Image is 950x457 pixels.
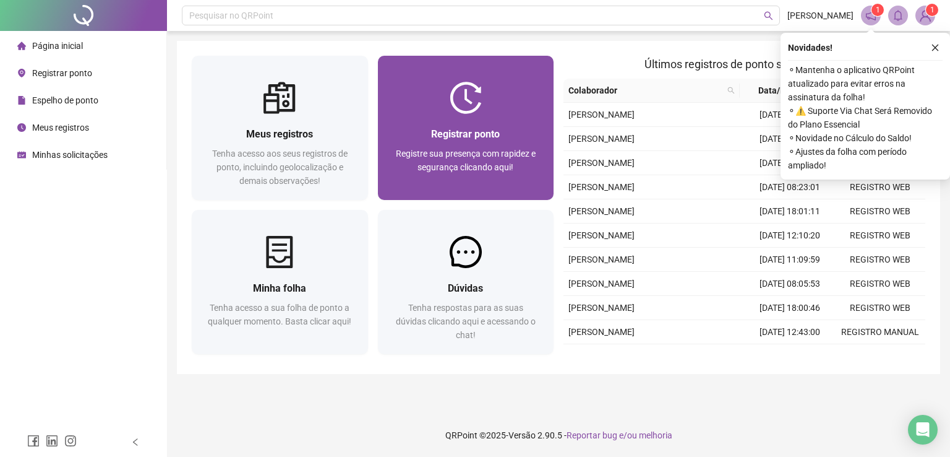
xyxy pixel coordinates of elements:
[745,296,835,320] td: [DATE] 18:00:46
[568,327,635,337] span: [PERSON_NAME]
[930,6,935,14] span: 1
[745,127,835,151] td: [DATE] 12:06:02
[64,435,77,447] span: instagram
[192,56,368,200] a: Meus registrosTenha acesso aos seus registros de ponto, incluindo geolocalização e demais observa...
[131,438,140,446] span: left
[745,175,835,199] td: [DATE] 08:23:01
[17,41,26,50] span: home
[568,110,635,120] span: [PERSON_NAME]
[17,150,26,159] span: schedule
[567,430,672,440] span: Reportar bug e/ou melhoria
[246,128,313,140] span: Meus registros
[212,149,348,186] span: Tenha acesso aos seus registros de ponto, incluindo geolocalização e demais observações!
[32,95,98,105] span: Espelho de ponto
[568,158,635,168] span: [PERSON_NAME]
[17,69,26,77] span: environment
[835,224,925,248] td: REGISTRO WEB
[32,123,89,133] span: Meus registros
[788,104,943,131] span: ⚬ ⚠️ Suporte Via Chat Será Removido do Plano Essencial
[788,41,832,54] span: Novidades !
[931,43,939,52] span: close
[745,199,835,224] td: [DATE] 18:01:11
[508,430,536,440] span: Versão
[431,128,500,140] span: Registrar ponto
[764,11,773,20] span: search
[740,79,828,103] th: Data/Hora
[568,206,635,216] span: [PERSON_NAME]
[378,210,554,354] a: DúvidasTenha respostas para as suas dúvidas clicando aqui e acessando o chat!
[835,296,925,320] td: REGISTRO WEB
[568,255,635,264] span: [PERSON_NAME]
[568,303,635,313] span: [PERSON_NAME]
[745,272,835,296] td: [DATE] 08:05:53
[253,282,306,294] span: Minha folha
[208,303,351,326] span: Tenha acesso a sua folha de ponto a qualquer momento. Basta clicar aqui!
[908,415,938,445] div: Open Intercom Messenger
[835,199,925,224] td: REGISTRO WEB
[835,344,925,368] td: REGISTRO WEB
[788,131,943,145] span: ⚬ Novidade no Cálculo do Saldo!
[727,87,735,94] span: search
[787,9,854,22] span: [PERSON_NAME]
[865,10,876,21] span: notification
[725,81,737,100] span: search
[27,435,40,447] span: facebook
[167,414,950,457] footer: QRPoint © 2025 - 2.90.5 -
[788,63,943,104] span: ⚬ Mantenha o aplicativo QRPoint atualizado para evitar erros na assinatura da folha!
[568,230,635,240] span: [PERSON_NAME]
[892,10,904,21] span: bell
[745,344,835,368] td: [DATE] 11:32:32
[32,150,108,160] span: Minhas solicitações
[788,145,943,172] span: ⚬ Ajustes da folha com período ampliado!
[745,320,835,344] td: [DATE] 12:43:00
[396,149,536,172] span: Registre sua presença com rapidez e segurança clicando aqui!
[396,303,536,340] span: Tenha respostas para as suas dúvidas clicando aqui e acessando o chat!
[32,41,83,51] span: Página inicial
[568,182,635,192] span: [PERSON_NAME]
[835,175,925,199] td: REGISTRO WEB
[835,320,925,344] td: REGISTRO MANUAL
[644,58,844,71] span: Últimos registros de ponto sincronizados
[568,134,635,144] span: [PERSON_NAME]
[17,123,26,132] span: clock-circle
[568,279,635,289] span: [PERSON_NAME]
[835,248,925,272] td: REGISTRO WEB
[568,84,722,97] span: Colaborador
[745,103,835,127] td: [DATE] 18:01:03
[745,151,835,175] td: [DATE] 11:09:15
[745,224,835,248] td: [DATE] 12:10:20
[745,248,835,272] td: [DATE] 11:09:59
[926,4,938,16] sup: Atualize o seu contato no menu Meus Dados
[876,6,880,14] span: 1
[871,4,884,16] sup: 1
[46,435,58,447] span: linkedin
[745,84,813,97] span: Data/Hora
[192,210,368,354] a: Minha folhaTenha acesso a sua folha de ponto a qualquer momento. Basta clicar aqui!
[835,272,925,296] td: REGISTRO WEB
[916,6,935,25] img: 86092
[32,68,92,78] span: Registrar ponto
[378,56,554,200] a: Registrar pontoRegistre sua presença com rapidez e segurança clicando aqui!
[448,282,483,294] span: Dúvidas
[17,96,26,105] span: file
